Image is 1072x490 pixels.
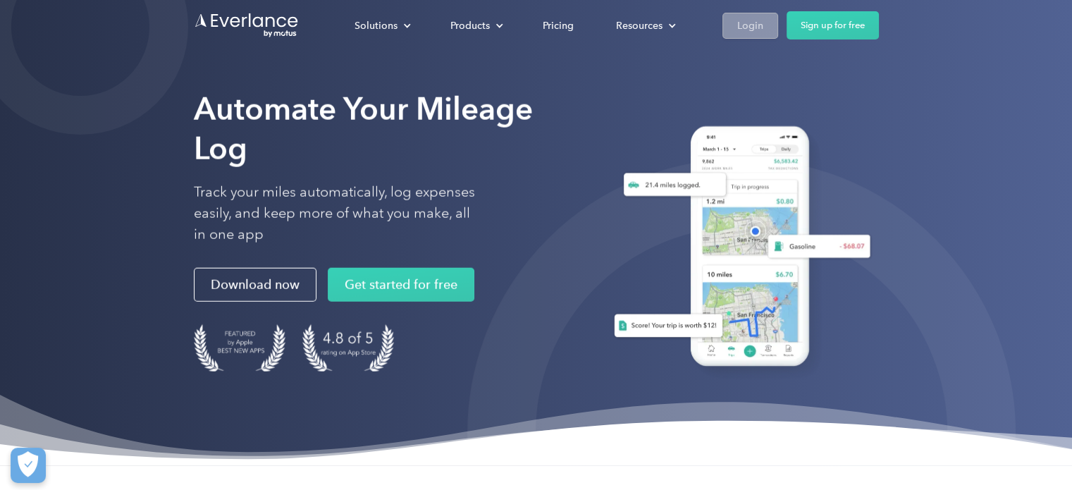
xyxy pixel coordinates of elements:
[616,17,663,35] div: Resources
[543,17,574,35] div: Pricing
[722,13,778,39] a: Login
[302,324,394,372] img: 4.9 out of 5 stars on the app store
[340,13,422,38] div: Solutions
[194,182,476,245] p: Track your miles automatically, log expenses easily, and keep more of what you make, all in one app
[529,13,588,38] a: Pricing
[597,116,879,383] img: Everlance, mileage tracker app, expense tracking app
[194,268,316,302] a: Download now
[787,11,879,39] a: Sign up for free
[194,12,300,39] a: Go to homepage
[450,17,490,35] div: Products
[194,90,533,167] strong: Automate Your Mileage Log
[737,17,763,35] div: Login
[355,17,398,35] div: Solutions
[328,268,474,302] a: Get started for free
[194,324,285,372] img: Badge for Featured by Apple Best New Apps
[11,448,46,483] button: Cookies Settings
[436,13,515,38] div: Products
[602,13,687,38] div: Resources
